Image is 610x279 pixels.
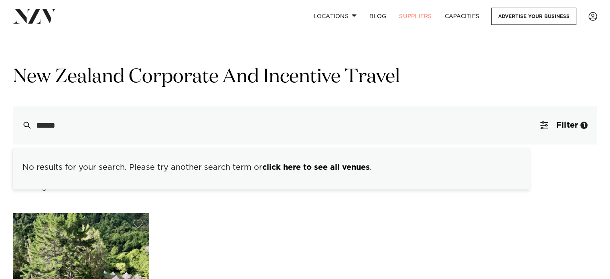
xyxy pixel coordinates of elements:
[491,8,576,25] a: Advertise your business
[307,8,363,25] a: Locations
[363,8,393,25] a: BLOG
[556,121,578,129] span: Filter
[580,122,588,129] div: 1
[13,157,530,177] div: No results for your search. Please try another search term or .
[262,163,370,171] a: click here to see all venues
[531,106,597,145] button: Filter1
[13,65,597,90] h1: New Zealand Corporate And Incentive Travel
[393,8,438,25] a: SUPPLIERS
[13,9,57,23] img: nzv-logo.png
[438,8,486,25] a: Capacities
